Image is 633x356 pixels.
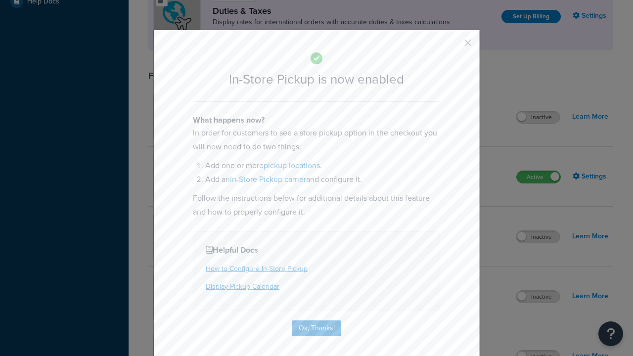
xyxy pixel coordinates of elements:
[206,281,279,292] a: Display Pickup Calendar
[193,114,440,126] h4: What happens now?
[193,191,440,219] p: Follow the instructions below for additional details about this feature and how to properly confi...
[264,160,320,171] a: pickup locations
[206,264,308,274] a: How to Configure In-Store Pickup
[193,126,440,154] p: In order for customers to see a store pickup option in the checkout you will now need to do two t...
[205,159,440,173] li: Add one or more .
[193,72,440,87] h2: In-Store Pickup is now enabled
[205,173,440,186] li: Add an and configure it.
[292,320,341,336] button: Ok, Thanks!
[230,174,306,185] a: In-Store Pickup carrier
[206,244,427,256] h4: Helpful Docs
